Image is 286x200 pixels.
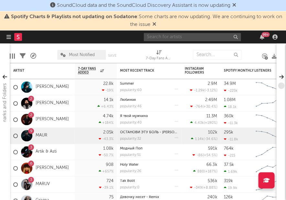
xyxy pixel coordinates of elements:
[120,147,143,150] a: Модный Поп
[103,147,114,151] div: 1.08k
[224,88,237,93] div: -225k
[253,144,282,160] svg: Chart title
[120,105,142,108] div: popularity: 46
[224,186,237,190] div: 19.9k
[224,105,236,109] div: 18.1k
[120,82,178,86] div: Summer
[191,137,217,141] div: ( )
[120,131,178,134] div: ОСТАНОВИ ЭТУ БОЛЬ - Mike Lookus Remix
[224,114,233,118] div: 360k
[224,121,237,125] div: -11.3k
[205,170,216,173] span: +187 %
[57,3,230,8] span: SoundCloud data and the SoundCloud Discovery Assistant is now updating
[99,185,114,190] div: -39.1 %
[195,137,203,141] span: 1.14k
[194,121,204,125] span: 4.43k
[99,153,114,157] div: -50.7 %
[224,98,235,102] div: 1.08M
[206,114,217,118] div: 11.3M
[208,130,217,135] div: 102k
[194,105,203,109] span: -764
[224,170,237,174] div: 1.69k
[224,179,233,183] div: 319k
[203,186,216,190] span: +8.88 %
[120,179,135,183] a: Tak Bolit
[20,47,26,65] div: Filters
[224,147,233,151] div: 764k
[120,82,134,86] a: Summer
[185,67,207,75] div: Instagram Followers
[11,14,282,27] span: : Some charts are now updating. We are continuing to work on the issue
[69,53,95,57] span: Most Notified
[36,182,50,187] a: MARUV
[207,195,217,199] div: 240k
[253,160,282,176] svg: Chart title
[120,121,142,124] div: popularity: 40
[232,3,236,8] span: Dismiss
[13,69,62,73] div: Artist
[30,47,36,65] div: A&R Pipeline
[208,147,217,151] div: 591k
[120,98,136,102] a: Любимая
[146,55,172,63] div: 7-Day Fans Added (7-Day Fans Added)
[190,185,217,190] div: ( )
[103,82,114,86] div: 22.8k
[120,114,178,118] div: Я твой мужчина
[120,195,159,199] a: Девочку несет - Remix
[224,69,272,73] div: Spotify Monthly Listeners
[36,117,69,122] a: [PERSON_NAME]
[120,114,148,118] a: Я твой мужчина
[120,137,141,141] div: popularity: 32
[152,22,156,27] span: Dismiss
[259,34,264,40] button: 99+
[120,88,142,92] div: popularity: 60
[197,154,203,157] span: -86
[192,153,217,157] div: ( )
[208,179,217,183] div: 536k
[103,130,114,135] div: 2.05k
[205,121,216,125] span: +190 %
[204,137,216,141] span: -34.6 %
[224,82,236,86] div: 34.9M
[78,67,99,75] span: 7-Day Fans Added
[253,128,282,144] svg: Chart title
[146,47,172,65] div: 7-Day Fans Added (7-Day Fans Added)
[120,98,178,102] div: Любимая
[109,195,114,199] div: 75
[108,54,116,57] button: Save
[11,14,137,19] span: Spotify Charts & Playlists not updating on Sodatone
[224,153,235,158] div: -215
[99,121,114,125] div: +184 %
[205,98,217,102] div: 2.49M
[224,163,234,167] div: 37.5k
[120,147,178,150] div: Модный Поп
[36,84,69,90] a: [PERSON_NAME]
[104,98,114,102] div: 14.1k
[103,114,114,118] div: 4.74k
[197,170,204,173] span: 880
[120,153,141,157] div: popularity: 51
[203,105,216,109] span: +30.4 %
[120,195,178,199] div: Девочку несет - Remix
[253,79,282,95] svg: Chart title
[120,163,138,167] a: Holy Water
[36,149,57,155] a: Artik & Asti
[120,170,141,173] div: popularity: 26
[120,163,178,167] div: Holy Water
[224,130,233,135] div: 295k
[102,88,114,92] div: -19 %
[253,176,282,193] svg: Chart title
[120,69,169,73] div: Most Recent Track
[144,33,241,41] input: Search for artists
[97,104,114,109] div: +6.43 %
[206,163,217,167] div: 66.3k
[224,195,233,199] div: 126k
[106,163,114,167] div: 908
[120,179,178,183] div: Tak Bolit
[253,95,282,112] svg: Chart title
[190,121,217,125] div: ( )
[99,137,114,141] div: -43.3 %
[106,179,114,183] div: 724
[190,104,217,109] div: ( )
[10,47,15,65] div: Edit Columns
